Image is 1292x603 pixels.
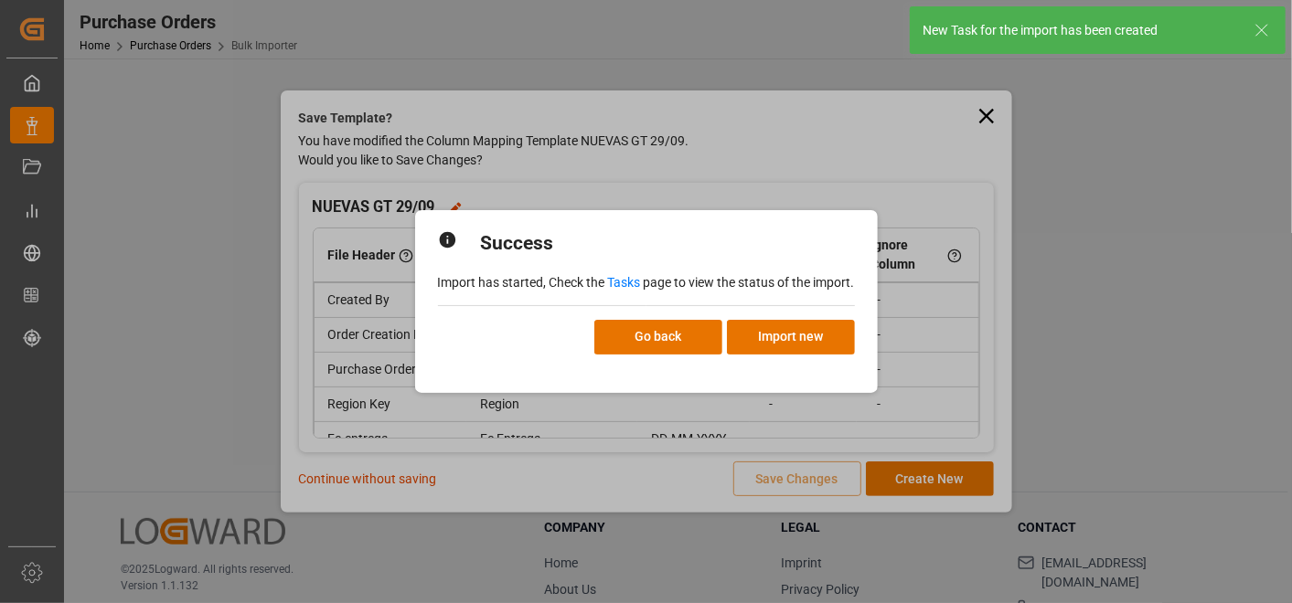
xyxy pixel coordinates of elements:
a: Tasks [608,275,641,290]
h2: Success [481,229,554,259]
button: Go back [594,320,722,354]
div: New Task for the import has been created [923,21,1237,40]
button: Import new [727,320,855,354]
p: Import has started, Check the page to view the status of the import. [438,273,855,292]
